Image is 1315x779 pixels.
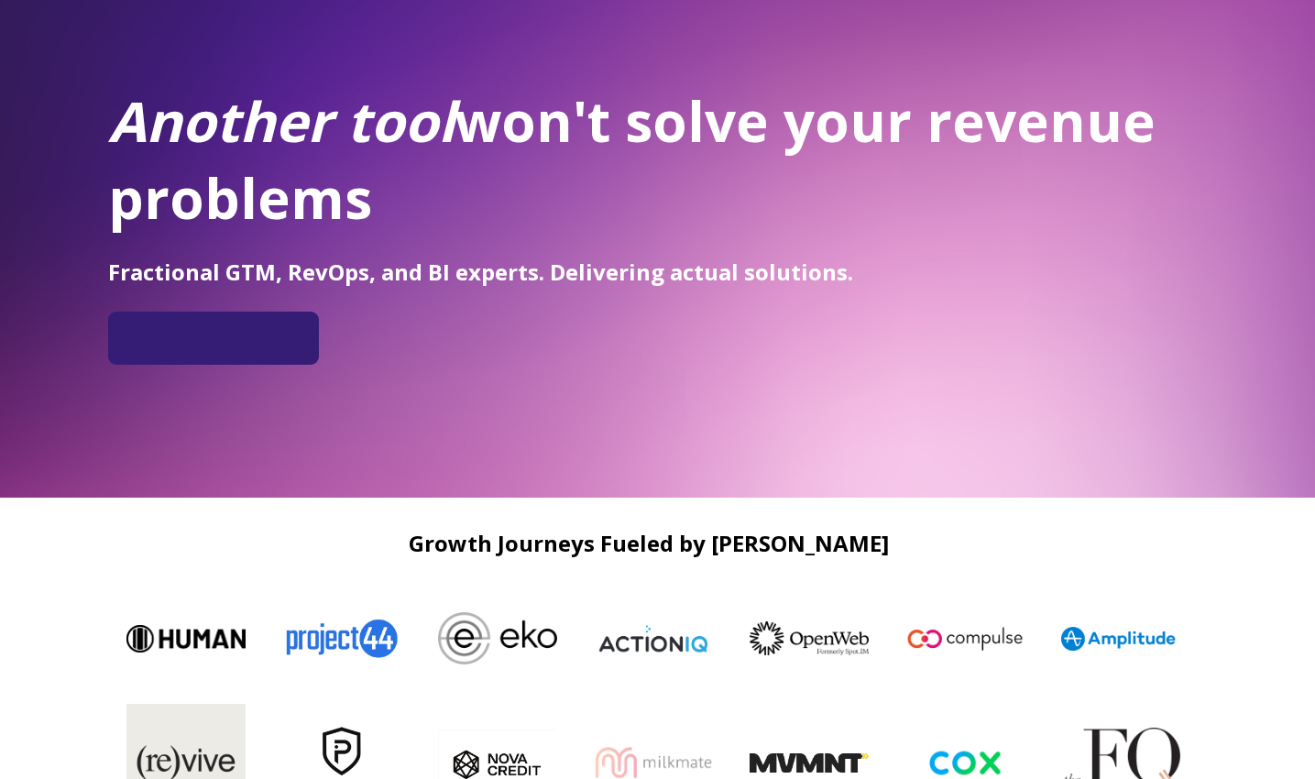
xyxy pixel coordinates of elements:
img: Compulse [901,608,1020,670]
span: won't solve your revenue problems [108,83,1156,236]
img: Eko [433,612,553,664]
img: Human [122,625,241,653]
h2: Growth Journeys Fueled by [PERSON_NAME] [108,531,1189,555]
span: Fractional GTM, RevOps, and BI experts. Delivering actual solutions. [108,257,853,287]
img: OpenWeb [745,621,864,655]
iframe: Embedded CTA [117,319,310,357]
em: Another tool [108,83,455,159]
img: Project44 [278,607,397,669]
img: ActionIQ [589,623,708,654]
img: MVMNT [755,753,874,774]
img: Amplitude [1057,627,1176,651]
